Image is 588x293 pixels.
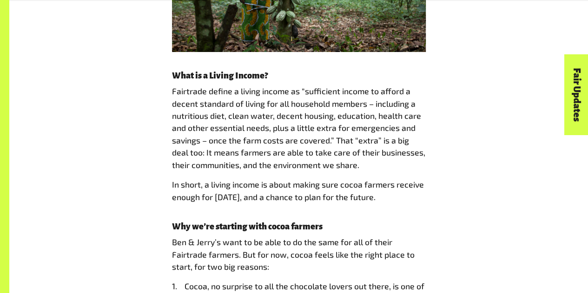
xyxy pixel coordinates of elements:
[172,236,426,273] p: Ben & Jerry’s want to be able to do the same for all of their Fairtrade farmers. But for now, coc...
[172,178,426,203] p: In short, a living income is about making sure cocoa farmers receive enough for [DATE], and a cha...
[172,85,426,171] p: Fairtrade define a living income as “sufficient income to afford a decent standard of living for ...
[172,222,426,231] h6: Why we’re starting with cocoa farmers
[172,71,426,80] h6: What is a Living Income?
